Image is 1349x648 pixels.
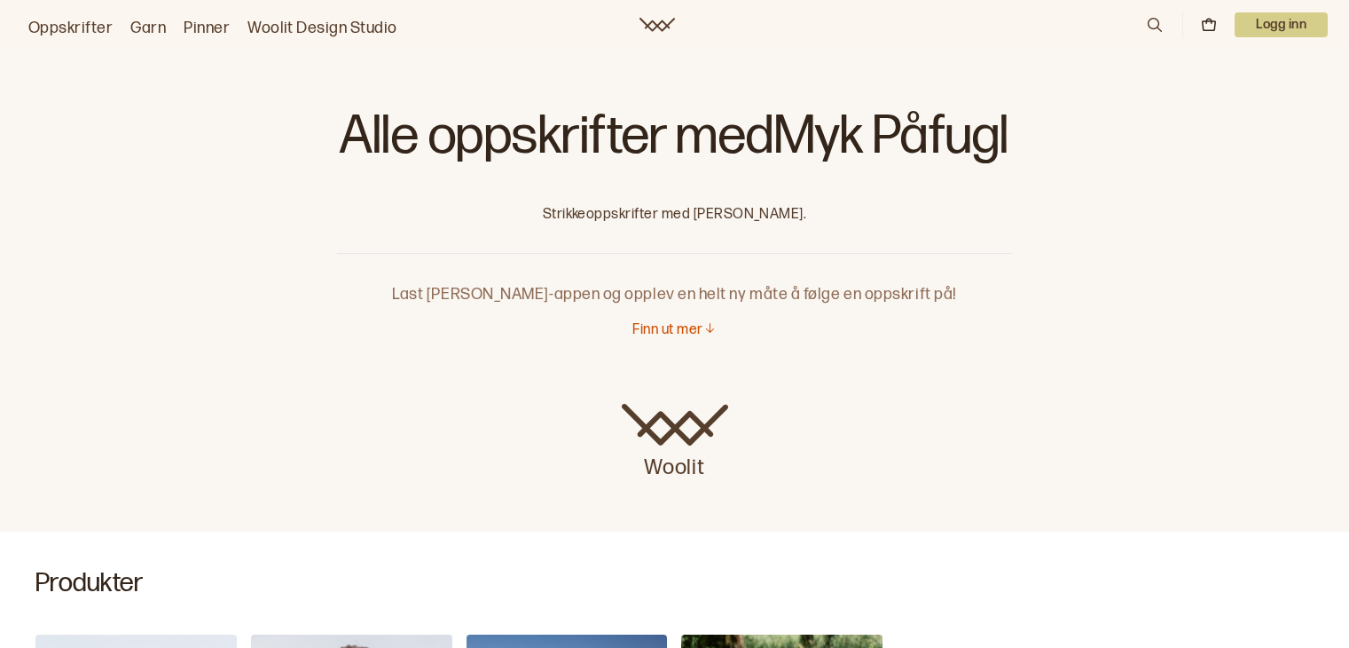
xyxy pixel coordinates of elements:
a: Garn [130,16,166,41]
a: Woolit [639,18,675,32]
a: Oppskrifter [28,16,113,41]
p: Woolit [622,446,728,482]
a: Woolit [622,404,728,482]
p: Strikkeoppskrifter med [PERSON_NAME]. [337,206,1012,225]
button: Finn ut mer [632,321,716,340]
img: Woolit [622,404,728,446]
h1: Alle oppskrifter med Myk Påfugl [337,107,1012,178]
p: Last [PERSON_NAME]-appen og opplev en helt ny måte å følge en oppskrift på! [337,254,1012,307]
p: Logg inn [1235,12,1328,37]
button: User dropdown [1235,12,1328,37]
a: Woolit Design Studio [247,16,397,41]
a: Pinner [184,16,230,41]
p: Finn ut mer [632,321,702,340]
